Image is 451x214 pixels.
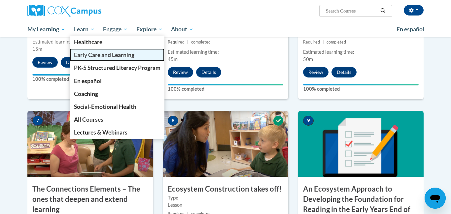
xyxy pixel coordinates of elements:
[168,194,283,201] label: Type
[70,126,165,139] a: Lectures & Webinars
[136,25,163,33] span: Explore
[74,116,103,123] span: All Courses
[74,64,160,71] span: PK-5 Structured Literacy Program
[70,75,165,87] a: En español
[187,40,189,45] span: |
[61,57,86,68] button: Details
[132,22,167,37] a: Explore
[331,67,357,77] button: Details
[32,38,148,46] div: Estimated learning time:
[74,129,127,136] span: Lectures & Webinars
[167,22,198,37] a: About
[303,56,313,62] span: 50m
[74,39,102,46] span: Healthcare
[70,48,165,61] a: Early Care and Learning
[27,5,101,17] img: Cox Campus
[163,184,288,194] h3: Ecosystem Construction takes off!
[70,87,165,100] a: Coaching
[168,85,283,93] label: 100% completed
[303,40,320,45] span: Required
[163,111,288,177] img: Course Image
[32,76,148,83] label: 100% completed
[378,7,388,15] button: Search
[168,84,283,85] div: Your progress
[32,57,58,68] button: Review
[303,84,419,85] div: Your progress
[327,40,346,45] span: completed
[303,67,329,77] button: Review
[168,56,178,62] span: 45m
[303,48,419,56] div: Estimated learning time:
[392,22,429,36] a: En español
[168,201,283,209] div: Lesson
[74,51,134,58] span: Early Care and Learning
[27,25,65,33] span: My Learning
[70,113,165,126] a: All Courses
[323,40,324,45] span: |
[303,85,419,93] label: 100% completed
[298,111,424,177] img: Course Image
[32,116,43,126] span: 7
[27,5,153,17] a: Cox Campus
[70,100,165,113] a: Social-Emotional Health
[32,74,148,76] div: Your progress
[303,116,314,126] span: 9
[168,116,178,126] span: 8
[103,25,128,33] span: Engage
[171,25,193,33] span: About
[70,61,165,74] a: PK-5 Structured Literacy Program
[397,26,424,33] span: En español
[32,46,42,52] span: 15m
[70,36,165,48] a: Healthcare
[70,22,99,37] a: Learn
[325,7,378,15] input: Search Courses
[74,25,95,33] span: Learn
[404,5,424,15] button: Account Settings
[168,48,283,56] div: Estimated learning time:
[168,67,193,77] button: Review
[425,188,446,209] iframe: Button to launch messaging window
[191,40,211,45] span: completed
[99,22,132,37] a: Engage
[23,22,70,37] a: My Learning
[196,67,221,77] button: Details
[27,111,153,177] img: Course Image
[74,77,102,84] span: En español
[74,90,98,97] span: Coaching
[168,40,185,45] span: Required
[74,103,136,110] span: Social-Emotional Health
[17,22,434,37] div: Main menu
